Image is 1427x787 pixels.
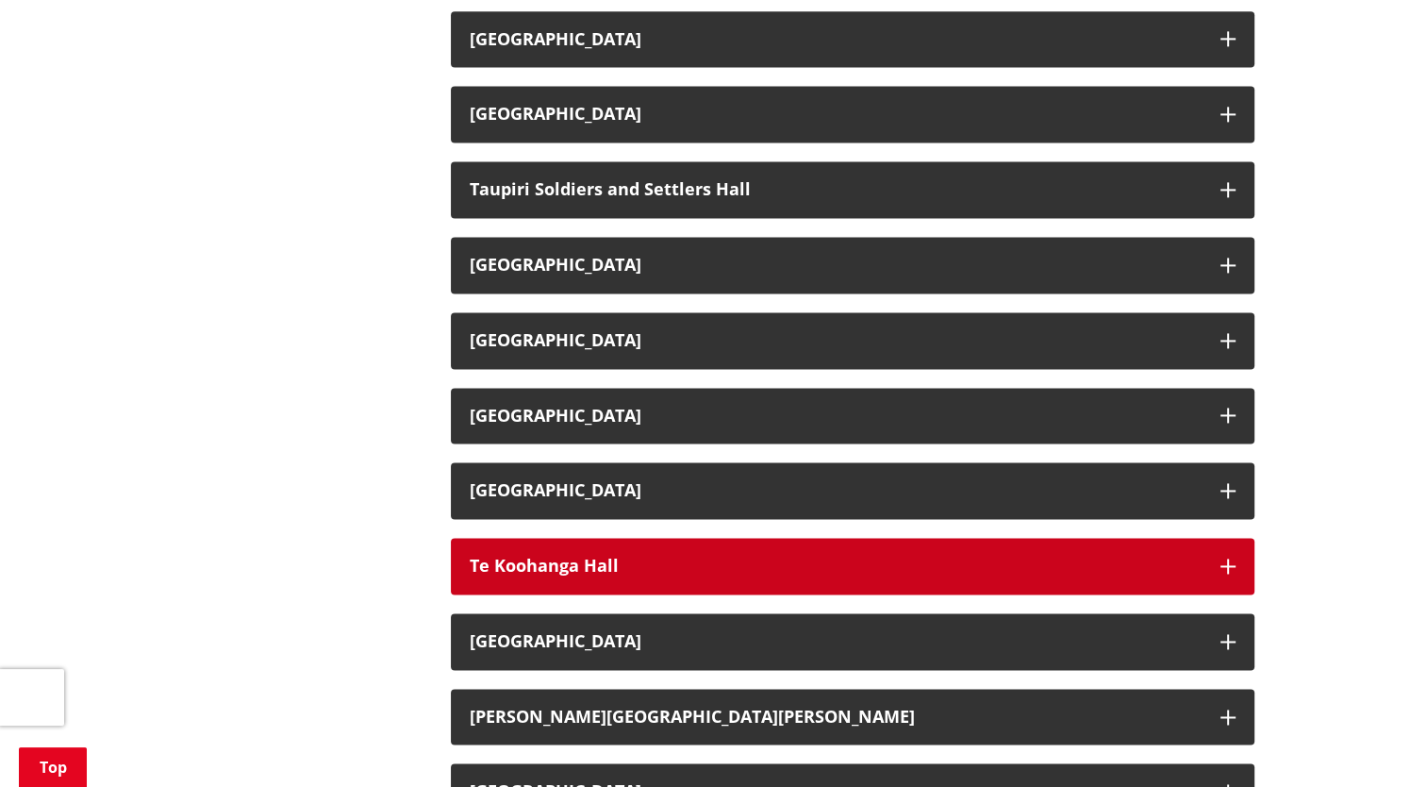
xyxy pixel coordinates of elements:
[470,557,1202,576] h3: Te Koohanga Hall
[451,11,1254,68] button: [GEOGRAPHIC_DATA]
[470,30,1202,49] h3: [GEOGRAPHIC_DATA]
[451,161,1254,218] button: Taupiri Soldiers and Settlers Hall
[470,481,1202,500] h3: [GEOGRAPHIC_DATA]
[1340,708,1408,776] iframe: Messenger Launcher
[451,613,1254,670] button: [GEOGRAPHIC_DATA]
[451,538,1254,594] button: Te Koohanga Hall
[451,312,1254,369] button: [GEOGRAPHIC_DATA]
[470,105,1202,124] h3: [GEOGRAPHIC_DATA]
[470,180,1202,199] h3: Taupiri Soldiers and Settlers Hall
[470,256,1202,275] h3: [GEOGRAPHIC_DATA]
[451,237,1254,293] button: [GEOGRAPHIC_DATA]
[19,747,87,787] a: Top
[470,632,1202,651] h3: [GEOGRAPHIC_DATA]
[470,331,1202,350] h3: [GEOGRAPHIC_DATA]
[451,689,1254,745] button: [PERSON_NAME][GEOGRAPHIC_DATA][PERSON_NAME]
[470,708,1202,727] h3: [PERSON_NAME][GEOGRAPHIC_DATA][PERSON_NAME]
[451,388,1254,444] button: [GEOGRAPHIC_DATA]
[451,462,1254,519] button: [GEOGRAPHIC_DATA]
[451,86,1254,142] button: [GEOGRAPHIC_DATA]
[470,407,1202,426] h3: [GEOGRAPHIC_DATA]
